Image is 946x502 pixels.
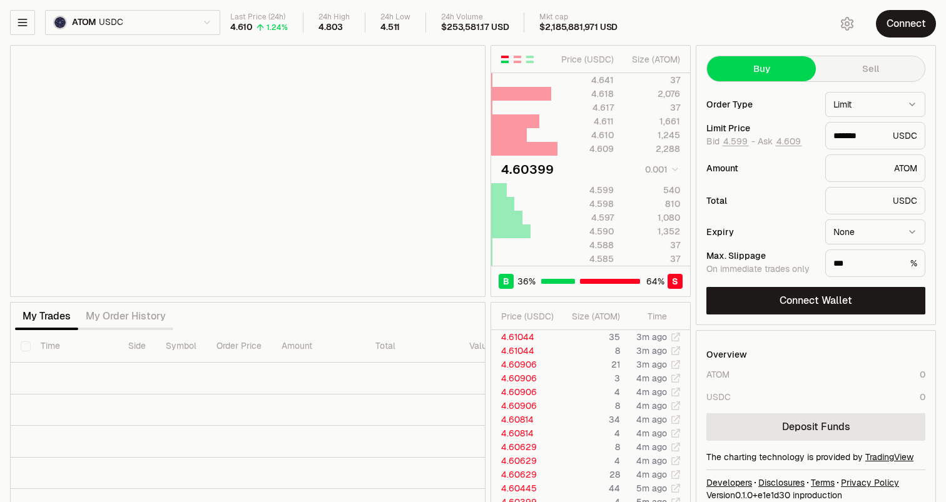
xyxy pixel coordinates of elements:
[825,187,925,214] div: USDC
[624,129,680,141] div: 1,245
[558,129,614,141] div: 4.610
[624,253,680,265] div: 37
[706,368,730,381] div: ATOM
[706,164,815,173] div: Amount
[636,331,667,343] time: 3m ago
[21,341,31,351] button: Select all
[558,253,614,265] div: 4.585
[78,304,173,329] button: My Order History
[558,468,621,481] td: 28
[706,100,815,109] div: Order Type
[491,385,558,399] td: 4.60906
[636,483,667,494] time: 5m ago
[441,13,509,22] div: 24h Volume
[920,368,925,381] div: 0
[459,330,502,363] th: Value
[491,371,558,385] td: 4.60906
[775,136,802,146] button: 4.609
[706,476,752,489] a: Developers
[825,219,925,244] button: None
[491,358,558,371] td: 4.60906
[624,74,680,86] div: 37
[15,304,78,329] button: My Trades
[825,92,925,117] button: Limit
[491,344,558,358] td: 4.61044
[706,413,925,441] a: Deposit Funds
[230,22,253,33] div: 4.610
[491,426,558,440] td: 4.60814
[230,13,288,22] div: Last Price (24h)
[558,143,614,155] div: 4.609
[11,46,485,296] iframe: Financial Chart
[558,385,621,399] td: 4
[558,413,621,426] td: 34
[539,13,618,22] div: Mkt cap
[31,330,118,363] th: Time
[706,287,925,314] button: Connect Wallet
[811,476,835,489] a: Terms
[558,239,614,251] div: 4.588
[706,124,815,133] div: Limit Price
[558,426,621,440] td: 4
[72,17,96,28] span: ATOM
[624,101,680,114] div: 37
[624,143,680,155] div: 2,288
[558,371,621,385] td: 3
[624,239,680,251] div: 37
[624,225,680,238] div: 1,352
[156,330,206,363] th: Symbol
[816,56,925,81] button: Sell
[365,330,459,363] th: Total
[706,228,815,236] div: Expiry
[758,136,802,148] span: Ask
[558,74,614,86] div: 4.641
[706,196,815,205] div: Total
[380,13,410,22] div: 24h Low
[825,154,925,182] div: ATOM
[825,122,925,149] div: USDC
[672,275,678,288] span: S
[624,198,680,210] div: 810
[558,481,621,495] td: 44
[491,454,558,468] td: 4.60629
[558,53,614,66] div: Price ( USDC )
[636,345,667,356] time: 3m ago
[517,275,536,288] span: 36 %
[118,330,156,363] th: Side
[558,101,614,114] div: 4.617
[624,184,680,196] div: 540
[758,476,805,489] a: Disclosures
[558,440,621,454] td: 8
[491,481,558,495] td: 4.60445
[491,330,558,344] td: 4.61044
[624,53,680,66] div: Size ( ATOM )
[920,391,925,403] div: 0
[876,10,936,38] button: Connect
[636,414,667,425] time: 4m ago
[503,275,509,288] span: B
[707,56,816,81] button: Buy
[706,391,731,403] div: USDC
[558,454,621,468] td: 4
[558,225,614,238] div: 4.590
[706,251,815,260] div: Max. Slippage
[491,399,558,413] td: 4.60906
[636,428,667,439] time: 4m ago
[501,161,554,178] div: 4.60399
[636,469,667,480] time: 4m ago
[272,330,365,363] th: Amount
[441,22,509,33] div: $253,581.17 USD
[558,198,614,210] div: 4.598
[500,54,510,64] button: Show Buy and Sell Orders
[636,386,667,398] time: 4m ago
[706,489,925,501] div: Version 0.1.0 + in production
[558,115,614,128] div: 4.611
[865,451,913,463] a: TradingView
[558,358,621,371] td: 21
[491,468,558,481] td: 4.60629
[558,184,614,196] div: 4.599
[825,249,925,277] div: %
[558,399,621,413] td: 8
[54,17,66,28] img: ATOM Logo
[841,476,899,489] a: Privacy Policy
